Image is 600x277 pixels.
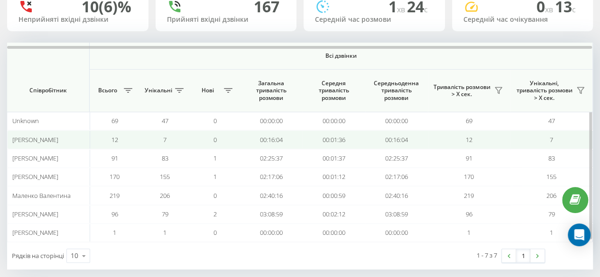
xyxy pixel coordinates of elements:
td: 02:25:37 [240,149,303,168]
td: 00:00:00 [365,112,428,130]
span: 7 [550,135,553,144]
td: 02:17:06 [240,168,303,186]
a: 1 [516,249,530,262]
span: 0 [213,228,217,237]
span: 7 [163,135,166,144]
span: 170 [464,172,474,181]
span: 1 [213,154,217,162]
td: 00:01:36 [303,130,365,149]
span: Нові [194,87,221,94]
span: 155 [546,172,556,181]
div: Прийняті вхідні дзвінки [167,16,286,24]
td: 00:01:37 [303,149,365,168]
span: Всього [94,87,121,94]
td: 03:08:59 [365,205,428,223]
td: 00:00:59 [303,186,365,205]
span: 1 [213,172,217,181]
span: [PERSON_NAME] [12,228,58,237]
span: 47 [161,116,168,125]
div: Open Intercom Messenger [568,223,591,246]
span: Загальна тривалість розмови [247,80,295,102]
span: Маленко Валентина [12,191,71,200]
td: 02:40:16 [365,186,428,205]
span: 91 [111,154,118,162]
span: хв [397,4,407,15]
span: Середньоденна тривалість розмови [372,80,420,102]
span: [PERSON_NAME] [12,172,58,181]
td: 00:16:04 [240,130,303,149]
span: [PERSON_NAME] [12,154,58,162]
td: 02:40:16 [240,186,303,205]
span: c [572,4,576,15]
td: 00:16:04 [365,130,428,149]
span: Середня тривалість розмови [310,80,358,102]
span: 219 [110,191,120,200]
span: хв [545,4,555,15]
td: 00:01:12 [303,168,365,186]
td: 00:02:12 [303,205,365,223]
div: 1 - 7 з 7 [477,250,497,260]
span: Унікальні [145,87,172,94]
td: 02:17:06 [365,168,428,186]
td: 00:00:00 [240,223,303,242]
span: Тривалість розмови > Х сек. [433,83,491,98]
div: Неприйняті вхідні дзвінки [18,16,137,24]
span: Всі дзвінки [119,52,563,60]
span: 91 [466,154,472,162]
span: 206 [160,191,170,200]
span: 79 [548,210,554,218]
span: 96 [111,210,118,218]
td: 02:25:37 [365,149,428,168]
span: 2 [213,210,217,218]
td: 03:08:59 [240,205,303,223]
span: 69 [111,116,118,125]
span: 0 [213,191,217,200]
span: Unknown [12,116,39,125]
span: 83 [548,154,554,162]
div: 10 [71,251,78,260]
span: 155 [160,172,170,181]
span: 83 [161,154,168,162]
span: 0 [213,116,217,125]
span: 1 [467,228,471,237]
span: 1 [550,228,553,237]
span: 0 [213,135,217,144]
span: Рядків на сторінці [12,251,64,260]
td: 00:00:00 [365,223,428,242]
span: 1 [113,228,116,237]
span: [PERSON_NAME] [12,210,58,218]
span: 79 [161,210,168,218]
span: 219 [464,191,474,200]
span: c [424,4,428,15]
div: Середній час розмови [315,16,434,24]
span: 69 [466,116,472,125]
td: 00:00:00 [303,112,365,130]
span: 96 [466,210,472,218]
span: 1 [163,228,166,237]
span: 12 [111,135,118,144]
span: 12 [466,135,472,144]
td: 00:00:00 [303,223,365,242]
span: 47 [548,116,554,125]
div: Середній час очікування [463,16,582,24]
td: 00:00:00 [240,112,303,130]
span: [PERSON_NAME] [12,135,58,144]
span: 170 [110,172,120,181]
span: Співробітник [16,87,81,94]
span: 206 [546,191,556,200]
span: Унікальні, тривалість розмови > Х сек. [515,80,573,102]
